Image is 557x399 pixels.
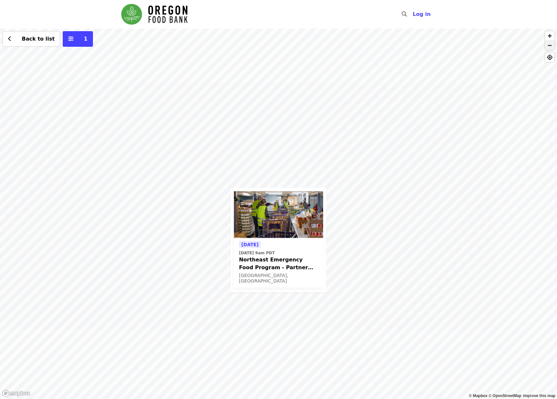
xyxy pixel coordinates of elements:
input: Search [411,6,416,22]
span: [DATE] [241,242,258,247]
button: Zoom Out [545,41,554,50]
span: 1 [84,36,87,42]
button: Find My Location [545,53,554,62]
i: chevron-left icon [8,36,11,42]
i: search icon [402,11,407,17]
button: Zoom In [545,31,554,41]
button: More filters (1 selected) [63,31,93,47]
button: Back to list [3,31,60,47]
img: Northeast Emergency Food Program - Partner Agency Support organized by Oregon Food Bank [234,191,323,238]
img: Oregon Food Bank - Home [121,4,188,25]
i: sliders-h icon [68,36,73,42]
time: [DATE] 9am PDT [239,250,275,256]
div: [GEOGRAPHIC_DATA], [GEOGRAPHIC_DATA] [239,273,318,284]
span: Back to list [22,36,55,42]
a: Mapbox [469,393,488,398]
a: OpenStreetMap [488,393,521,398]
span: Log in [413,11,431,17]
button: Log in [408,8,436,21]
a: Map feedback [523,393,555,398]
a: See details for "Northeast Emergency Food Program - Partner Agency Support" [234,191,323,288]
a: Mapbox logo [2,390,31,397]
span: Northeast Emergency Food Program - Partner Agency Support [239,256,318,271]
